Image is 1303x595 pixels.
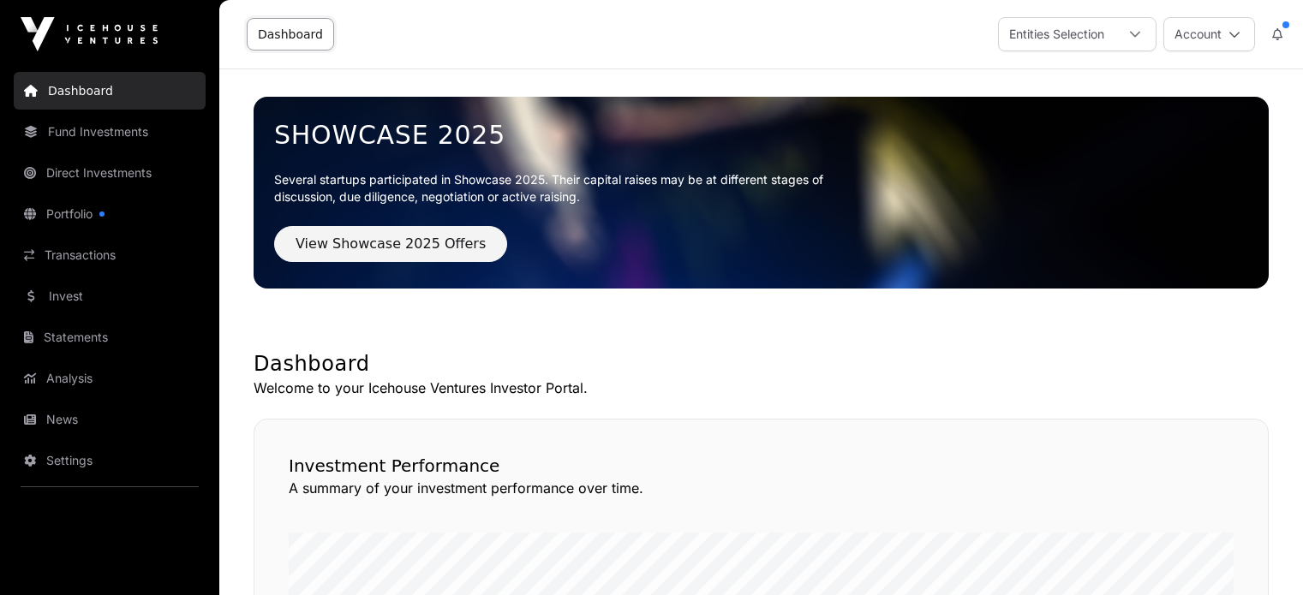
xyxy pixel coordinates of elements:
a: Invest [14,277,206,315]
div: Entities Selection [999,18,1115,51]
img: Icehouse Ventures Logo [21,17,158,51]
a: Dashboard [14,72,206,110]
a: View Showcase 2025 Offers [274,243,507,260]
h2: Investment Performance [289,454,1234,478]
button: View Showcase 2025 Offers [274,226,507,262]
a: News [14,401,206,438]
a: Statements [14,318,206,356]
p: Several startups participated in Showcase 2025. Their capital raises may be at different stages o... [274,171,850,205]
a: Portfolio [14,195,206,233]
p: A summary of your investment performance over time. [289,478,1234,498]
a: Transactions [14,236,206,274]
p: Welcome to your Icehouse Ventures Investor Portal. [254,378,1269,398]
span: View Showcase 2025 Offers [296,234,486,254]
iframe: Chat Widget [1217,513,1303,595]
a: Fund Investments [14,113,206,151]
button: Account [1163,17,1255,51]
img: Showcase 2025 [254,97,1269,289]
a: Analysis [14,360,206,397]
h1: Dashboard [254,350,1269,378]
a: Settings [14,442,206,479]
a: Showcase 2025 [274,120,1248,151]
a: Dashboard [247,18,334,51]
a: Direct Investments [14,154,206,192]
